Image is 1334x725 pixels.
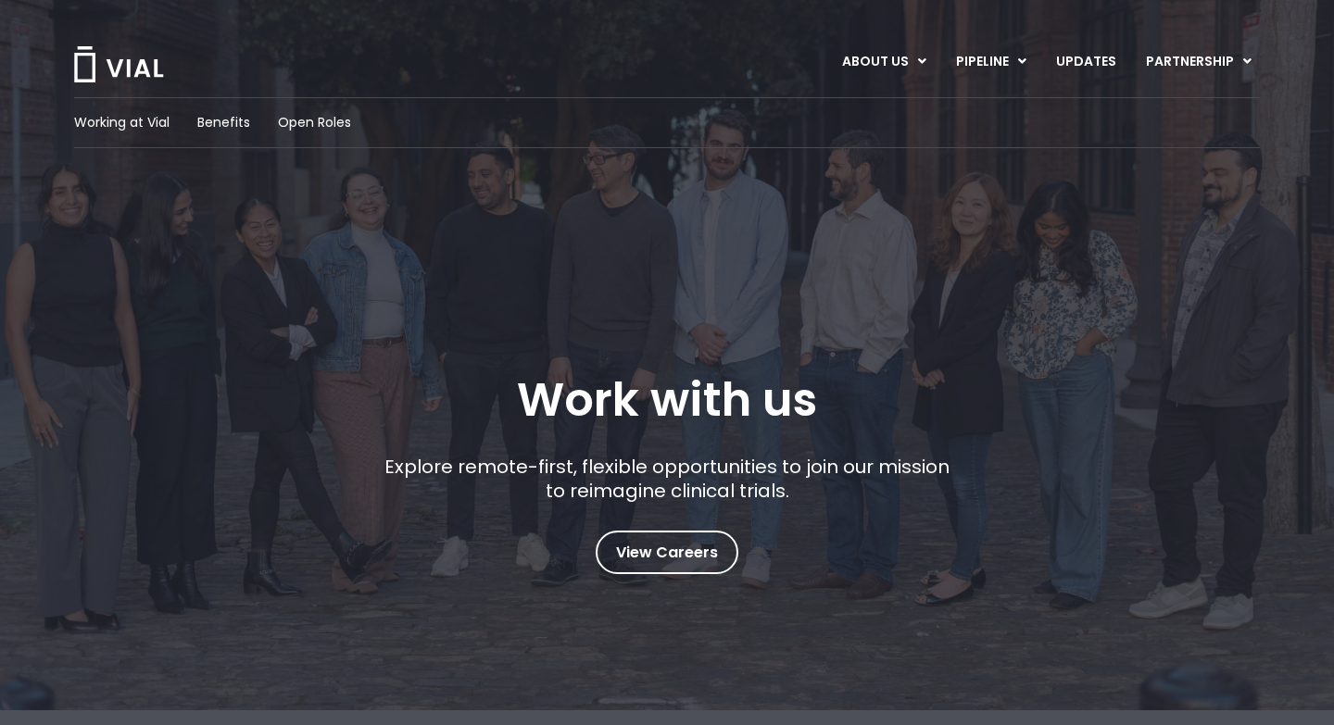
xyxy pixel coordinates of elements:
[941,46,1040,78] a: PIPELINEMenu Toggle
[616,541,718,565] span: View Careers
[517,373,817,427] h1: Work with us
[1041,46,1130,78] a: UPDATES
[378,455,957,503] p: Explore remote-first, flexible opportunities to join our mission to reimagine clinical trials.
[596,531,738,574] a: View Careers
[197,113,250,132] a: Benefits
[1131,46,1266,78] a: PARTNERSHIPMenu Toggle
[74,113,170,132] a: Working at Vial
[72,46,165,82] img: Vial Logo
[278,113,351,132] a: Open Roles
[827,46,940,78] a: ABOUT USMenu Toggle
